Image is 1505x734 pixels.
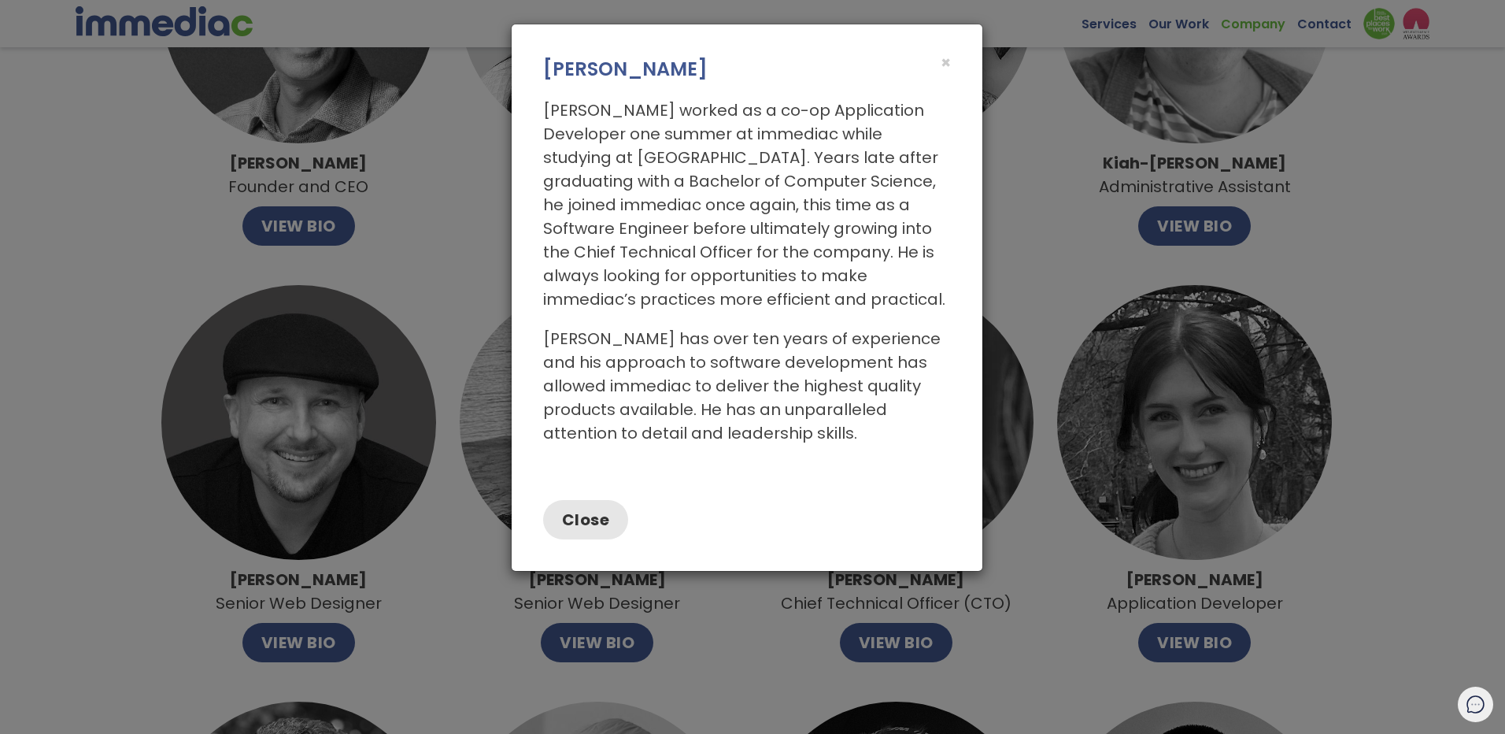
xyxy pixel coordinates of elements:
[543,98,951,311] p: [PERSON_NAME] worked as a co-op Application Developer one summer at immediac while studying at [G...
[941,54,951,71] button: Close
[941,51,951,74] span: ×
[543,500,629,539] button: Close
[543,327,951,445] p: [PERSON_NAME] has over ten years of experience and his approach to software development has allow...
[543,56,951,83] h3: [PERSON_NAME]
